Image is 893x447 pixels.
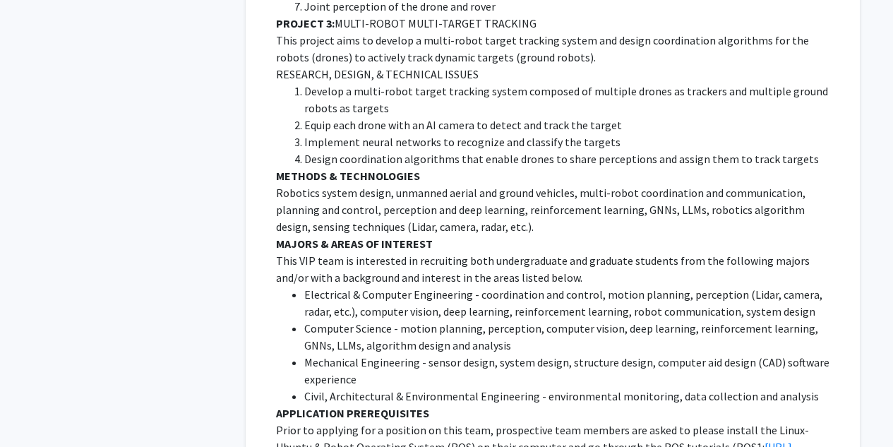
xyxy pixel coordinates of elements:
li: Computer Science - motion planning, perception, computer vision, deep learning, reinforcement lea... [304,320,840,354]
strong: APPLICATION PREREQUISITES [276,406,429,420]
li: Mechanical Engineering - sensor design, system design, structure design, computer aid design (CAD... [304,354,840,388]
p: This project aims to develop a multi-robot target tracking system and design coordination algorit... [276,32,840,66]
li: Civil, Architectural & Environmental Engineering - environmental monitoring, data collection and ... [304,388,840,405]
p: MULTI-ROBOT MULTI-TARGET TRACKING [276,15,840,32]
li: Equip each drone with an AI camera to detect and track the target [304,117,840,133]
p: Robotics system design, unmanned aerial and ground vehicles, multi-robot coordination and communi... [276,184,840,235]
li: Electrical & Computer Engineering - coordination and control, motion planning, perception (Lidar,... [304,286,840,320]
li: Design coordination algorithms that enable drones to share perceptions and assign them to track t... [304,150,840,167]
strong: MAJORS & AREAS OF INTEREST [276,237,433,251]
strong: PROJECT 3: [276,16,335,30]
p: This VIP team is interested in recruiting both undergraduate and graduate students from the follo... [276,252,840,286]
strong: METHODS & TECHNOLOGIES [276,169,420,183]
li: Implement neural networks to recognize and classify the targets [304,133,840,150]
li: Develop a multi-robot target tracking system composed of multiple drones as trackers and multiple... [304,83,840,117]
iframe: Chat [11,383,60,436]
p: RESEARCH, DESIGN, & TECHNICAL ISSUES [276,66,840,83]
